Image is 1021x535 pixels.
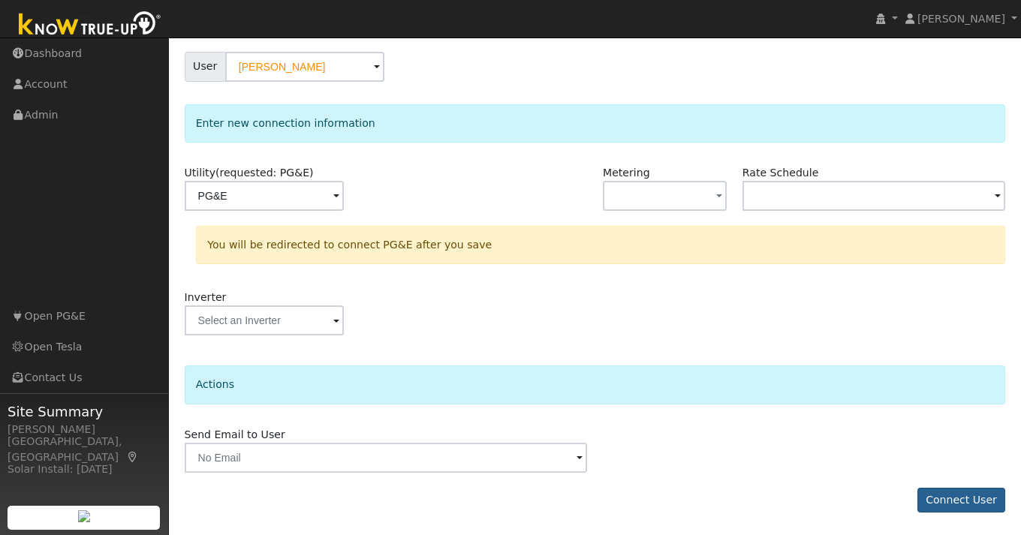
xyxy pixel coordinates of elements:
[78,510,90,522] img: retrieve
[8,434,161,465] div: [GEOGRAPHIC_DATA], [GEOGRAPHIC_DATA]
[185,290,227,305] label: Inverter
[603,165,650,181] label: Metering
[8,422,161,437] div: [PERSON_NAME]
[8,461,161,477] div: Solar Install: [DATE]
[185,181,344,211] input: Select a Utility
[185,165,314,181] label: Utility
[185,365,1006,404] div: Actions
[917,488,1006,513] button: Connect User
[917,13,1005,25] span: [PERSON_NAME]
[8,401,161,422] span: Site Summary
[742,165,818,181] label: Rate Schedule
[185,305,344,335] input: Select an Inverter
[185,443,587,473] input: No Email
[215,167,314,179] span: (requested: PG&E)
[185,52,226,82] span: User
[196,226,1005,264] div: You will be redirected to connect PG&E after you save
[185,427,285,443] label: Send Email to User
[11,8,169,42] img: Know True-Up
[225,52,384,82] input: Select a User
[126,451,140,463] a: Map
[185,104,1006,143] div: Enter new connection information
